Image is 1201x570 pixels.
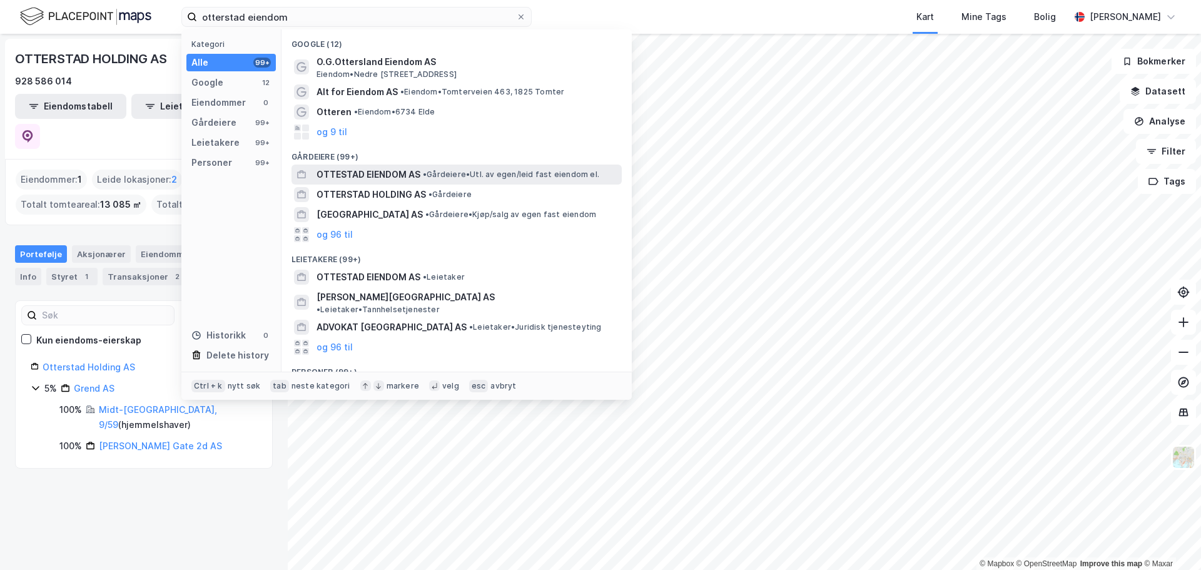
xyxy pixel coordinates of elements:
[99,402,257,432] div: ( hjemmelshaver )
[317,84,398,99] span: Alt for Eiendom AS
[15,74,72,89] div: 928 586 014
[270,380,289,392] div: tab
[171,172,177,187] span: 2
[317,167,420,182] span: OTTESTAD EIENDOM AS
[191,135,240,150] div: Leietakere
[261,98,271,108] div: 0
[131,94,243,119] button: Leietakertabell
[317,54,617,69] span: O.G.Ottersland Eiendom AS
[261,330,271,340] div: 0
[317,320,467,335] span: ADVOKAT [GEOGRAPHIC_DATA] AS
[281,142,632,165] div: Gårdeiere (99+)
[15,49,170,69] div: OTTERSTAD HOLDING AS
[317,290,495,305] span: [PERSON_NAME][GEOGRAPHIC_DATA] AS
[317,227,353,242] button: og 96 til
[191,55,208,70] div: Alle
[1016,559,1077,568] a: OpenStreetMap
[1123,109,1196,134] button: Analyse
[425,210,596,220] span: Gårdeiere • Kjøp/salg av egen fast eiendom
[469,322,602,332] span: Leietaker • Juridisk tjenesteyting
[253,118,271,128] div: 99+
[59,439,82,454] div: 100%
[103,268,188,285] div: Transaksjoner
[59,402,82,417] div: 100%
[281,29,632,52] div: Google (12)
[191,380,225,392] div: Ctrl + k
[16,195,146,215] div: Totalt tomteareal :
[317,340,353,355] button: og 96 til
[400,87,564,97] span: Eiendom • Tomterveien 463, 1825 Tomter
[191,75,223,90] div: Google
[490,381,516,391] div: avbryt
[206,348,269,363] div: Delete history
[423,272,427,282] span: •
[37,306,174,325] input: Søk
[428,190,472,200] span: Gårdeiere
[44,381,57,396] div: 5%
[99,404,217,430] a: Midt-[GEOGRAPHIC_DATA], 9/59
[151,195,265,215] div: Totalt byggareal :
[469,380,489,392] div: esc
[469,322,473,332] span: •
[281,357,632,380] div: Personer (99+)
[961,9,1006,24] div: Mine Tags
[74,383,114,394] a: Grend AS
[423,170,599,180] span: Gårdeiere • Utl. av egen/leid fast eiendom el.
[1138,510,1201,570] iframe: Chat Widget
[425,210,429,219] span: •
[317,270,420,285] span: OTTESTAD EIENDOM AS
[80,270,93,283] div: 1
[253,158,271,168] div: 99+
[354,107,435,117] span: Eiendom • 6734 Elde
[43,362,135,372] a: Otterstad Holding AS
[191,39,276,49] div: Kategori
[354,107,358,116] span: •
[1080,559,1142,568] a: Improve this map
[1034,9,1056,24] div: Bolig
[423,272,465,282] span: Leietaker
[16,170,87,190] div: Eiendommer :
[317,187,426,202] span: OTTERSTAD HOLDING AS
[253,58,271,68] div: 99+
[916,9,934,24] div: Kart
[1120,79,1196,104] button: Datasett
[253,138,271,148] div: 99+
[1172,445,1195,469] img: Z
[20,6,151,28] img: logo.f888ab2527a4732fd821a326f86c7f29.svg
[197,8,516,26] input: Søk på adresse, matrikkel, gårdeiere, leietakere eller personer
[387,381,419,391] div: markere
[136,245,213,263] div: Eiendommer
[317,207,423,222] span: [GEOGRAPHIC_DATA] AS
[317,305,320,314] span: •
[100,197,141,212] span: 13 085 ㎡
[980,559,1014,568] a: Mapbox
[1136,139,1196,164] button: Filter
[15,268,41,285] div: Info
[15,94,126,119] button: Eiendomstabell
[191,328,246,343] div: Historikk
[171,270,183,283] div: 2
[15,245,67,263] div: Portefølje
[1138,169,1196,194] button: Tags
[1090,9,1161,24] div: [PERSON_NAME]
[99,440,222,451] a: [PERSON_NAME] Gate 2d AS
[291,381,350,391] div: neste kategori
[36,333,141,348] div: Kun eiendoms-eierskap
[191,155,232,170] div: Personer
[281,245,632,267] div: Leietakere (99+)
[400,87,404,96] span: •
[191,115,236,130] div: Gårdeiere
[317,125,347,140] button: og 9 til
[46,268,98,285] div: Styret
[261,78,271,88] div: 12
[317,104,352,120] span: Otteren
[442,381,459,391] div: velg
[92,170,182,190] div: Leide lokasjoner :
[1112,49,1196,74] button: Bokmerker
[78,172,82,187] span: 1
[317,69,457,79] span: Eiendom • Nedre [STREET_ADDRESS]
[191,95,246,110] div: Eiendommer
[423,170,427,179] span: •
[428,190,432,199] span: •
